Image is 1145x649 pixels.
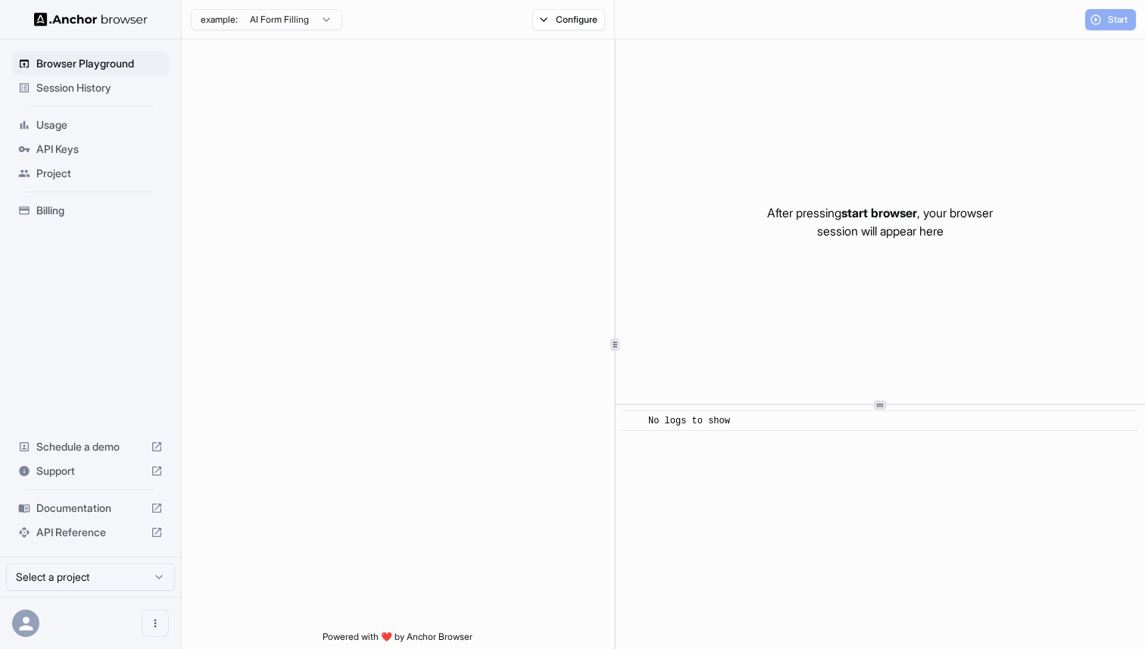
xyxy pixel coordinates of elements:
div: Support [12,459,169,483]
span: Powered with ❤️ by Anchor Browser [323,631,473,649]
div: Documentation [12,496,169,520]
div: Usage [12,113,169,137]
div: Session History [12,76,169,100]
span: Project [36,166,163,181]
div: Project [12,161,169,186]
span: API Reference [36,525,145,540]
span: Schedule a demo [36,439,145,454]
div: Browser Playground [12,51,169,76]
div: API Reference [12,520,169,544]
span: ​ [629,413,637,429]
span: API Keys [36,142,163,157]
img: Anchor Logo [34,12,148,27]
span: Documentation [36,501,145,516]
span: example: [201,14,238,26]
span: Session History [36,80,163,95]
span: Browser Playground [36,56,163,71]
button: Configure [532,9,606,30]
div: Billing [12,198,169,223]
span: No logs to show [648,416,730,426]
span: Billing [36,203,163,218]
span: Support [36,463,145,479]
p: After pressing , your browser session will appear here [767,204,993,240]
div: API Keys [12,137,169,161]
button: Open menu [142,610,169,637]
span: start browser [841,205,917,220]
span: Usage [36,117,163,133]
div: Schedule a demo [12,435,169,459]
